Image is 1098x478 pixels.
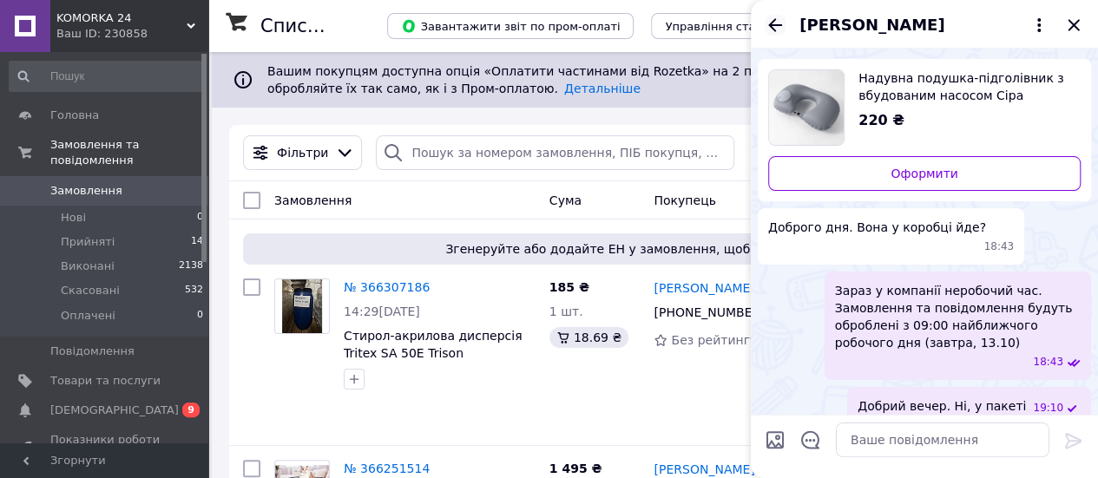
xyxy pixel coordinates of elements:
span: Згенеруйте або додайте ЕН у замовлення, щоб отримати оплату [250,240,1060,258]
div: Ваш ID: 230858 [56,26,208,42]
div: 18.69 ₴ [549,327,628,348]
button: Назад [765,15,786,36]
a: Оформити [768,156,1081,191]
input: Пошук за номером замовлення, ПІБ покупця, номером телефону, Email, номером накладної [376,135,734,170]
span: Головна [50,108,99,123]
img: Фото товару [282,279,323,333]
button: Завантажити звіт по пром-оплаті [387,13,634,39]
span: Управління статусами [665,20,798,33]
span: 0 [197,210,203,226]
div: [PHONE_NUMBER] [650,300,766,324]
span: 9 [182,403,200,417]
a: Cтирол-акрилова дисперсія Tritex SA 50E Trison [344,329,522,360]
a: № 366251514 [344,462,430,475]
button: Закрити [1063,15,1084,36]
button: Управління статусами [651,13,812,39]
span: 220 ₴ [858,112,904,128]
span: [DEMOGRAPHIC_DATA] [50,403,179,418]
span: Завантажити звіт по пром-оплаті [401,18,620,34]
input: Пошук [9,61,205,92]
span: Замовлення [50,183,122,199]
span: [PERSON_NAME] [799,14,944,36]
span: Виконані [61,259,115,274]
span: 18:43 12.10.2025 [984,239,1015,254]
span: 532 [185,283,203,298]
span: Зараз у компанії неробочий час. Замовлення та повідомлення будуть оброблені з 09:00 найближчого р... [835,282,1081,351]
a: № 366307186 [344,280,430,294]
span: 18:43 12.10.2025 [1033,355,1063,370]
span: 14:29[DATE] [344,304,420,318]
button: Відкрити шаблони відповідей [799,429,822,451]
h1: Список замовлень [260,16,437,36]
button: [PERSON_NAME] [799,14,1049,36]
a: [PERSON_NAME] [654,279,754,297]
a: Детальніше [564,82,641,95]
a: Фото товару [274,278,330,334]
span: 2138 [179,259,203,274]
span: Cума [549,193,582,207]
span: Прийняті [61,234,115,250]
span: 0 [197,308,203,324]
span: Скасовані [61,283,120,298]
span: Нові [61,210,86,226]
span: KOMORKA 24 [56,10,187,26]
span: 185 ₴ [549,280,589,294]
span: Фільтри [277,144,328,161]
span: Повідомлення [50,344,135,359]
span: Показники роботи компанії [50,432,161,463]
span: Товари та послуги [50,373,161,389]
span: Добрий вечер. Ні, у пакеті [858,397,1026,416]
span: Покупець [654,193,715,207]
img: 6674031380_w640_h640_naduvnaya-podushka-podgolovnik-so.jpg [769,70,844,145]
span: 1 шт. [549,304,583,318]
span: 14 [191,234,203,250]
span: Замовлення та повідомлення [50,137,208,168]
span: Вашим покупцям доступна опція «Оплатити частинами від Rozetka» на 2 платежі. Отримуйте нові замов... [267,64,991,95]
span: 19:10 12.10.2025 [1033,401,1063,416]
span: Надувна подушка-підголівник з вбудованим насосом Сіра [858,69,1067,104]
a: Переглянути товар [768,69,1081,146]
span: Оплачені [61,308,115,324]
span: Замовлення [274,193,352,207]
span: Без рейтингу [671,333,757,347]
span: 1 495 ₴ [549,462,602,475]
a: [PERSON_NAME] [654,461,754,478]
span: Доброго дня. Вона у коробці йде? [768,219,986,236]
